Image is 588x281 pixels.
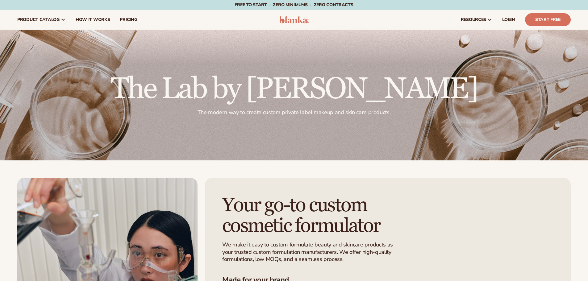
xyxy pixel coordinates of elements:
[525,13,571,26] a: Start Free
[17,17,60,22] span: product catalog
[456,10,497,30] a: resources
[12,10,71,30] a: product catalog
[502,17,515,22] span: LOGIN
[111,74,477,104] h2: The Lab by [PERSON_NAME]
[115,10,142,30] a: pricing
[76,17,110,22] span: How It Works
[497,10,520,30] a: LOGIN
[71,10,115,30] a: How It Works
[120,17,137,22] span: pricing
[222,241,397,263] p: We make it easy to custom formulate beauty and skincare products as your trusted custom formulati...
[235,2,353,8] span: Free to start · ZERO minimums · ZERO contracts
[279,16,309,23] img: logo
[461,17,486,22] span: resources
[222,195,410,236] h1: Your go-to custom cosmetic formulator
[111,109,477,116] p: The modern way to create custom private label makeup and skin care products.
